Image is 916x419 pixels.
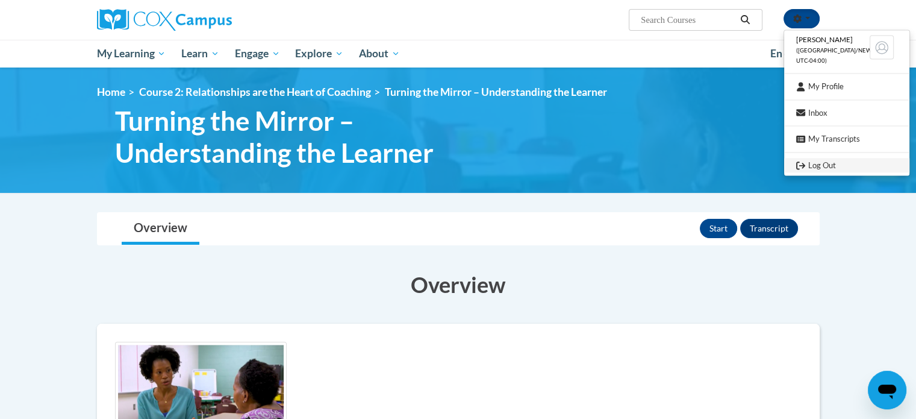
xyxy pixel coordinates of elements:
[287,40,351,68] a: Explore
[700,219,737,238] button: Start
[79,40,838,68] div: Main menu
[351,40,408,68] a: About
[359,46,400,61] span: About
[784,132,909,147] a: My Transcripts
[227,40,288,68] a: Engage
[97,86,125,98] a: Home
[762,41,829,66] a: En español
[115,105,531,169] span: Turning the Mirror – Understanding the Learner
[235,46,280,61] span: Engage
[770,47,821,60] span: En español
[870,35,894,59] img: Learner Profile Avatar
[97,9,232,31] img: Cox Campus
[640,13,736,27] input: Search Courses
[784,9,820,28] button: Account Settings
[784,158,909,173] a: Logout
[736,13,754,27] button: Search
[97,9,326,31] a: Cox Campus
[295,46,343,61] span: Explore
[139,86,371,98] a: Course 2: Relationships are the Heart of Coaching
[97,269,820,300] h3: Overview
[740,219,798,238] button: Transcript
[96,46,166,61] span: My Learning
[796,47,890,64] span: ([GEOGRAPHIC_DATA]/New_York UTC-04:00)
[181,46,219,61] span: Learn
[122,213,199,245] a: Overview
[796,35,853,44] span: [PERSON_NAME]
[173,40,227,68] a: Learn
[784,106,909,121] a: Inbox
[385,86,607,98] span: Turning the Mirror – Understanding the Learner
[784,79,909,94] a: My Profile
[868,371,906,409] iframe: Button to launch messaging window
[89,40,174,68] a: My Learning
